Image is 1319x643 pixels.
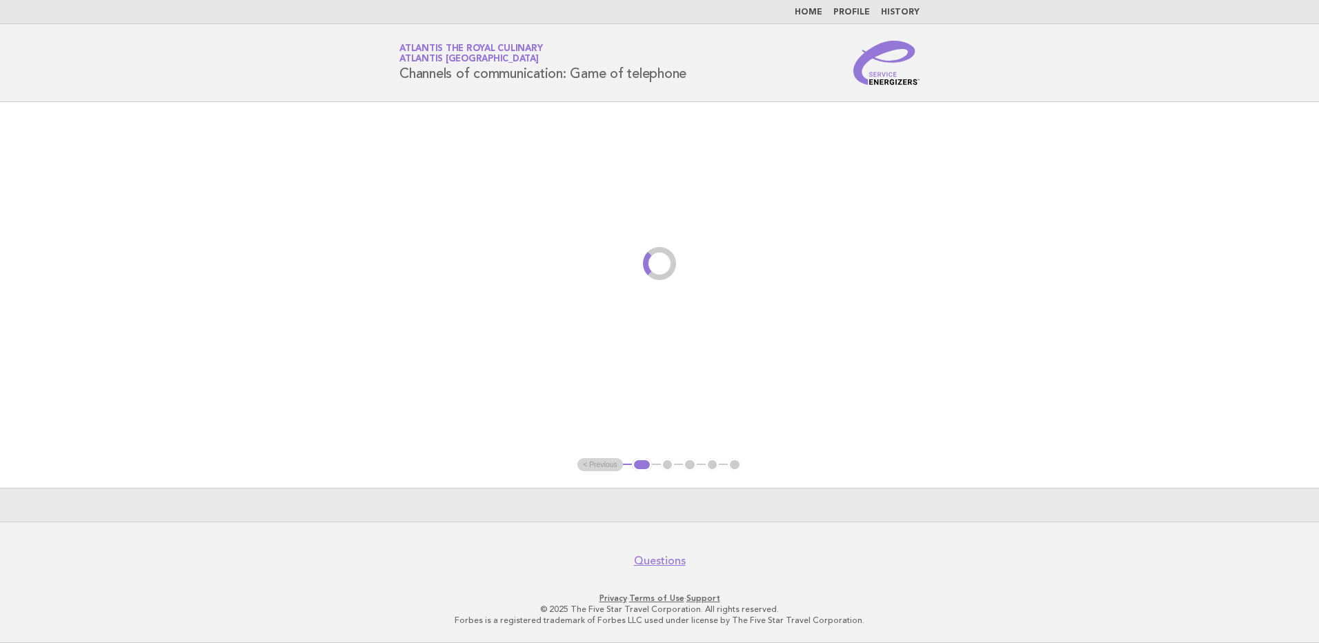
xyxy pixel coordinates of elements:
a: History [881,8,920,17]
a: Terms of Use [629,593,684,603]
a: Home [795,8,822,17]
p: © 2025 The Five Star Travel Corporation. All rights reserved. [237,604,1082,615]
h1: Channels of communication: Game of telephone [399,45,686,81]
img: Service Energizers [853,41,920,85]
p: · · [237,593,1082,604]
a: Atlantis the Royal CulinaryAtlantis [GEOGRAPHIC_DATA] [399,44,542,63]
span: Atlantis [GEOGRAPHIC_DATA] [399,55,539,64]
a: Support [686,593,720,603]
a: Questions [634,554,686,568]
p: Forbes is a registered trademark of Forbes LLC used under license by The Five Star Travel Corpora... [237,615,1082,626]
a: Profile [833,8,870,17]
a: Privacy [599,593,627,603]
